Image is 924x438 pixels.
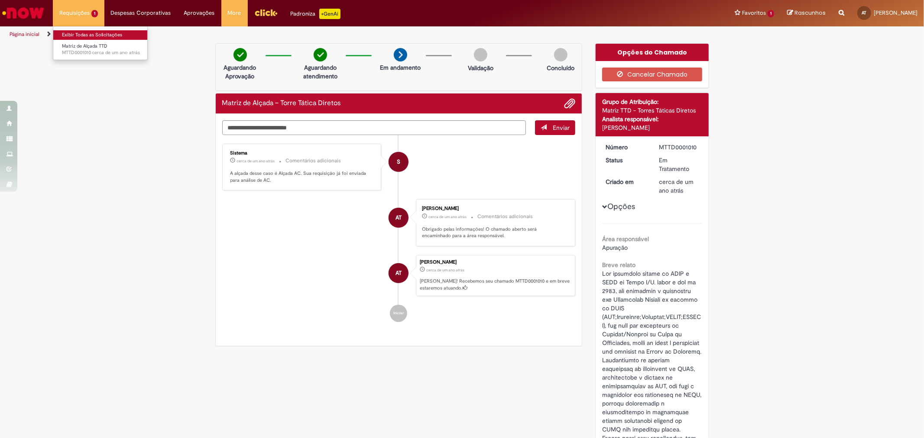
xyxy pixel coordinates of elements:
[92,49,140,56] span: cerca de um ano atrás
[420,278,571,291] p: [PERSON_NAME]! Recebemos seu chamado MTTD0001010 e em breve estaremos atuando.
[222,120,526,135] textarea: Digite sua mensagem aqui...
[62,49,140,56] span: MTTD0001010
[468,64,493,72] p: Validação
[394,48,407,61] img: arrow-next.png
[53,42,149,58] a: Aberto MTTD0001010 : Matriz de Alçada TTD
[111,9,171,17] span: Despesas Corporativas
[862,10,867,16] span: AT
[228,9,241,17] span: More
[319,9,340,19] p: +GenAi
[596,44,709,61] div: Opções do Chamado
[602,115,702,123] div: Analista responsável:
[222,135,576,331] ul: Histórico de tíquete
[553,124,570,132] span: Enviar
[397,151,400,172] span: S
[237,158,275,164] span: cerca de um ano atrás
[286,157,341,164] small: Comentários adicionais
[554,48,567,61] img: img-circle-grey.png
[474,48,487,61] img: img-circle-grey.png
[599,143,652,151] dt: Número
[6,26,610,42] ul: Trilhas de página
[426,267,464,273] time: 08/05/2024 10:25:59
[547,64,574,72] p: Concluído
[420,260,571,265] div: [PERSON_NAME]
[62,43,107,49] span: Matriz de Alçada TTD
[314,48,327,61] img: check-circle-green.png
[389,152,409,172] div: System
[768,10,774,17] span: 1
[422,226,566,239] p: Obrigado pelas informações! O chamado aberto será encaminhado para a área responsável.
[477,213,533,220] small: Comentários adicionais
[222,100,341,107] h2: Matriz de Alçada – Torre Tática Diretos Histórico de tíquete
[219,63,261,81] p: Aguardando Aprovação
[787,9,826,17] a: Rascunhos
[602,97,702,106] div: Grupo de Atribuição:
[599,177,652,186] dt: Criado em
[535,120,575,135] button: Enviar
[659,178,694,194] span: cerca de um ano atrás
[564,98,575,109] button: Adicionar anexos
[874,9,918,16] span: [PERSON_NAME]
[602,123,702,132] div: [PERSON_NAME]
[422,206,566,211] div: [PERSON_NAME]
[794,9,826,17] span: Rascunhos
[602,235,649,243] b: Área responsável
[10,31,39,38] a: Página inicial
[602,106,702,115] div: Matriz TTD - Torres Táticas Diretos
[254,6,278,19] img: click_logo_yellow_360x200.png
[389,263,409,283] div: Andre Goncalves Torres
[53,30,149,40] a: Exibir Todas as Solicitações
[659,178,694,194] time: 08/05/2024 10:25:59
[602,68,702,81] button: Cancelar Chamado
[396,207,402,228] span: AT
[1,4,45,22] img: ServiceNow
[659,177,699,195] div: 08/05/2024 10:25:59
[396,263,402,283] span: AT
[91,10,98,17] span: 1
[59,9,90,17] span: Requisições
[659,156,699,173] div: Em Tratamento
[742,9,766,17] span: Favoritos
[380,63,421,72] p: Em andamento
[184,9,215,17] span: Aprovações
[602,244,628,251] span: Apuração
[53,26,148,60] ul: Requisições
[659,143,699,151] div: MTTD0001010
[237,158,275,164] time: 08/05/2024 10:52:32
[428,214,467,219] span: cerca de um ano atrás
[233,48,247,61] img: check-circle-green.png
[230,170,375,184] p: A alçada desse caso é Alçada AC. Sua requisição já foi enviada para análise de AC.
[291,9,340,19] div: Padroniza
[426,267,464,273] span: cerca de um ano atrás
[389,208,409,228] div: Andre Goncalves Torres
[599,156,652,164] dt: Status
[299,63,341,81] p: Aguardando atendimento
[222,255,576,296] li: Andre Goncalves Torres
[602,261,635,269] b: Breve relato
[230,151,375,156] div: Sistema
[428,214,467,219] time: 08/05/2024 10:25:59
